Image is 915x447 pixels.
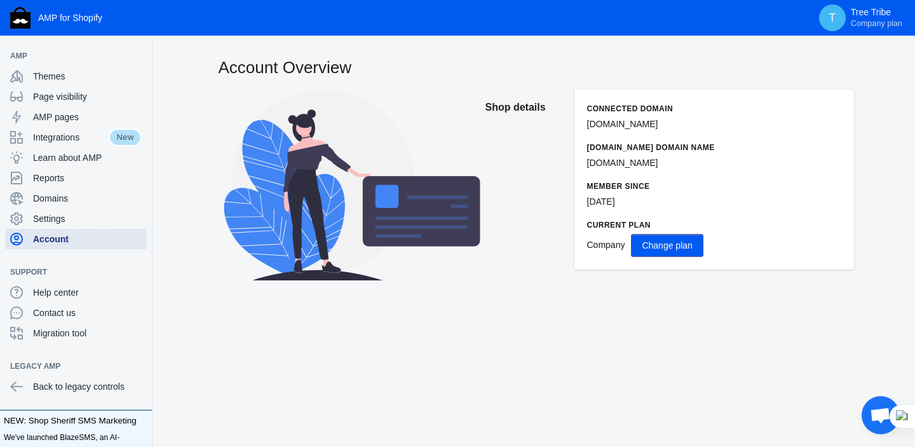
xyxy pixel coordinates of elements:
[5,148,147,168] a: Learn about AMP
[5,107,147,127] a: AMP pages
[5,229,147,249] a: Account
[587,219,841,231] h6: Current Plan
[642,240,692,251] span: Change plan
[33,233,142,245] span: Account
[10,7,30,29] img: Shop Sheriff Logo
[587,195,841,209] p: [DATE]
[10,266,129,279] span: Support
[851,18,902,29] span: Company plan
[219,56,854,79] h2: Account Overview
[631,234,703,257] button: Change plan
[129,53,149,58] button: Add a sales channel
[33,90,142,103] span: Page visibility
[587,102,841,115] h6: Connected domain
[5,303,147,323] a: Contact us
[33,212,142,225] span: Settings
[33,306,142,319] span: Contact us
[5,209,147,229] a: Settings
[33,286,142,299] span: Help center
[5,66,147,86] a: Themes
[129,270,149,275] button: Add a sales channel
[587,141,841,154] h6: [DOMAIN_NAME] domain name
[33,111,142,123] span: AMP pages
[826,11,839,24] span: T
[38,13,102,23] span: AMP for Shopify
[5,168,147,188] a: Reports
[33,172,142,184] span: Reports
[862,396,900,434] div: Open chat
[33,70,142,83] span: Themes
[587,240,625,250] span: Company
[587,156,841,170] p: [DOMAIN_NAME]
[33,131,109,144] span: Integrations
[485,90,562,125] h2: Shop details
[5,323,147,343] a: Migration tool
[851,7,902,29] p: Tree Tribe
[33,327,142,340] span: Migration tool
[33,192,142,205] span: Domains
[587,180,841,193] h6: Member since
[587,118,841,131] p: [DOMAIN_NAME]
[5,188,147,209] a: Domains
[33,151,142,164] span: Learn about AMP
[5,86,147,107] a: Page visibility
[5,127,147,148] a: IntegrationsNew
[109,128,142,146] span: New
[10,50,129,62] span: AMP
